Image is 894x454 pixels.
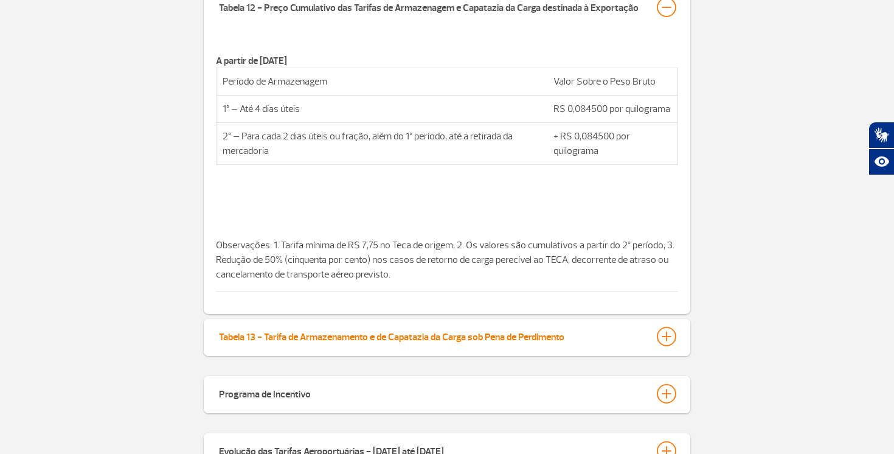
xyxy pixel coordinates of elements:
[218,383,676,404] button: Programa de Incentivo
[547,68,678,96] td: Valor Sobre o Peso Bruto
[547,96,678,123] td: R$ 0,084500 por quilograma
[217,123,548,165] td: 2º – Para cada 2 dias úteis ou fração, além do 1º período, até a retirada da mercadoria
[547,123,678,165] td: + R$ 0,084500 por quilograma
[868,148,894,175] button: Abrir recursos assistivos.
[868,122,894,175] div: Plugin de acessibilidade da Hand Talk.
[217,96,548,123] td: 1º – Até 4 dias úteis
[219,327,564,344] div: Tabela 13 - Tarifa de Armazenamento e de Capatazia da Carga sob Pena de Perdimento
[868,122,894,148] button: Abrir tradutor de língua de sinais.
[216,238,678,282] p: Observações: 1. Tarifa mínima de R$ 7,75 no Teca de origem; 2. Os valores são cumulativos a parti...
[219,384,311,401] div: Programa de Incentivo
[223,74,541,89] p: Período de Armazenagem
[216,55,287,67] strong: A partir de [DATE]
[218,326,676,347] button: Tabela 13 - Tarifa de Armazenamento e de Capatazia da Carga sob Pena de Perdimento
